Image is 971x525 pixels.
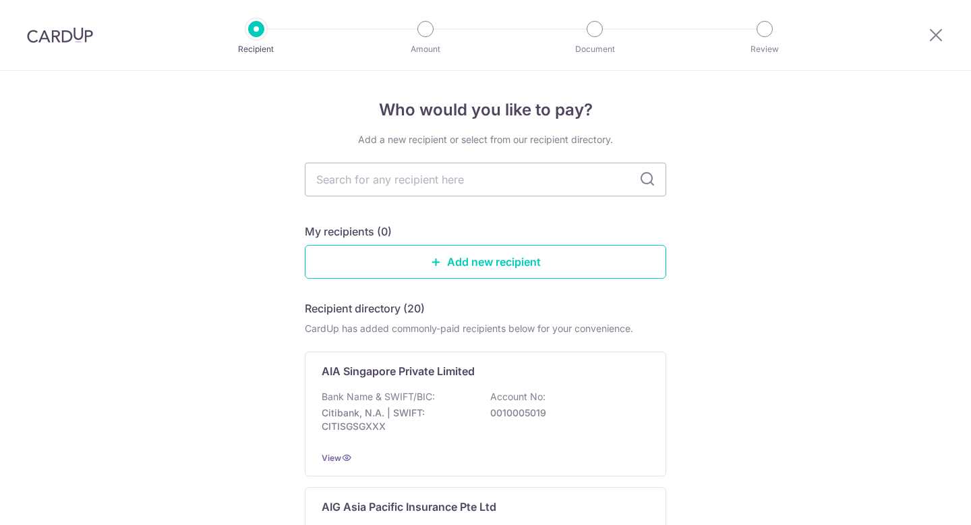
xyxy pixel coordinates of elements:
h5: Recipient directory (20) [305,300,425,316]
p: Account No: [490,390,546,404]
div: CardUp has added commonly-paid recipients below for your convenience. [305,322,666,335]
input: Search for any recipient here [305,163,666,196]
p: AIG Asia Pacific Insurance Pte Ltd [322,499,496,515]
p: 0010005019 [490,406,641,420]
iframe: Opens a widget where you can find more information [884,485,958,518]
a: Add new recipient [305,245,666,279]
h5: My recipients (0) [305,223,392,240]
h4: Who would you like to pay? [305,98,666,122]
p: Amount [376,43,475,56]
p: Document [545,43,645,56]
img: CardUp [27,27,93,43]
p: Bank Name & SWIFT/BIC: [322,390,435,404]
p: AIA Singapore Private Limited [322,363,475,379]
p: Citibank, N.A. | SWIFT: CITISGSGXXX [322,406,473,433]
a: View [322,453,341,463]
div: Add a new recipient or select from our recipient directory. [305,133,666,146]
p: Review [715,43,815,56]
p: Recipient [206,43,306,56]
